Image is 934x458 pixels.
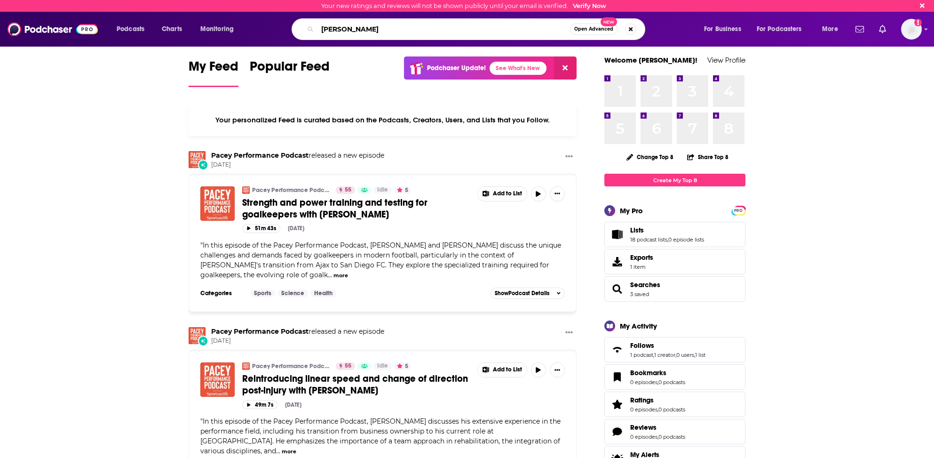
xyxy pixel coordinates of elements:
a: 0 podcasts [658,379,685,386]
span: Searches [630,281,660,289]
span: " [200,241,561,279]
div: [DATE] [285,402,301,408]
a: 55 [336,362,355,370]
span: 55 [345,362,351,371]
a: Bookmarks [608,370,626,384]
span: , [657,406,658,413]
span: Bookmarks [604,364,745,390]
span: Charts [162,23,182,36]
span: Logged in as BretAita [901,19,922,40]
span: Lists [630,226,644,234]
button: Change Top 8 [621,151,679,163]
p: Podchaser Update! [427,64,486,72]
span: Exports [630,253,653,262]
a: Lists [630,226,704,234]
span: Idle [377,185,388,195]
button: 5 [394,362,411,370]
span: Searches [604,276,745,302]
button: 5 [394,186,411,194]
a: 3 saved [630,291,649,297]
h3: released a new episode [211,151,384,160]
a: Follows [630,341,705,350]
a: Strength and power training and testing for goalkeepers with Yoeri Pegel [200,186,235,221]
span: Add to List [493,366,522,373]
a: 0 episodes [630,406,657,413]
button: open menu [697,22,753,37]
a: 0 users [676,352,694,358]
a: Pacey Performance Podcast [252,186,330,194]
span: For Podcasters [757,23,802,36]
a: PRO [733,207,744,214]
span: Bookmarks [630,369,666,377]
a: Ratings [608,398,626,411]
img: Pacey Performance Podcast [242,362,250,370]
a: 1 list [695,352,705,358]
span: Monitoring [200,23,234,36]
span: Lists [604,222,745,247]
a: 18 podcast lists [630,236,667,243]
h3: Categories [200,289,243,297]
a: 0 episodes [630,379,657,386]
a: 1 podcast [630,352,653,358]
span: New [601,17,617,26]
a: 55 [336,186,355,194]
a: Health [310,289,336,297]
a: Idle [373,362,392,370]
a: 0 podcasts [658,406,685,413]
button: Show More Button [550,186,565,201]
span: ... [328,271,332,279]
a: See What's New [490,62,546,75]
span: Reviews [630,423,657,432]
a: Reintroducing linear speed and change of direction post-injury with [PERSON_NAME] [242,373,471,396]
span: My Feed [189,58,238,80]
span: Ratings [630,396,654,404]
img: Pacey Performance Podcast [189,151,206,168]
button: 51m 43s [242,224,280,233]
img: Pacey Performance Podcast [189,327,206,344]
div: My Pro [620,206,643,215]
span: , [657,434,658,440]
span: Popular Feed [250,58,330,80]
span: Exports [608,255,626,268]
input: Search podcasts, credits, & more... [317,22,570,37]
a: Show notifications dropdown [852,21,868,37]
a: Popular Feed [250,58,330,87]
a: Ratings [630,396,685,404]
span: Open Advanced [574,27,613,32]
button: Show profile menu [901,19,922,40]
svg: Email not verified [914,19,922,26]
span: Add to List [493,190,522,197]
div: Your new ratings and reviews will not be shown publicly until your email is verified. [321,2,606,9]
a: Pacey Performance Podcast [252,362,330,370]
button: 49m 7s [242,400,277,409]
span: 1 item [630,264,653,270]
a: Podchaser - Follow, Share and Rate Podcasts [8,20,98,38]
span: In this episode of the Pacey Performance Podcast, [PERSON_NAME] and [PERSON_NAME] discuss the uni... [200,241,561,279]
a: Reintroducing linear speed and change of direction post-injury with Loren Landow [200,362,235,397]
a: Idle [373,186,392,194]
span: Strength and power training and testing for goalkeepers with [PERSON_NAME] [242,197,427,220]
span: , [653,352,654,358]
button: Show More Button [562,151,577,163]
a: Verify Now [573,2,606,9]
a: Searches [608,282,626,296]
a: Sports [250,289,275,297]
img: Pacey Performance Podcast [242,186,250,194]
a: Bookmarks [630,369,685,377]
button: more [282,448,296,456]
span: [DATE] [211,337,384,345]
a: Reviews [630,423,685,432]
button: open menu [815,22,850,37]
a: My Feed [189,58,238,87]
a: Strength and power training and testing for goalkeepers with [PERSON_NAME] [242,197,471,220]
span: Reviews [604,419,745,444]
span: Show Podcast Details [495,290,549,297]
a: Exports [604,249,745,274]
a: 0 episodes [630,434,657,440]
button: Share Top 8 [687,148,729,166]
a: View Profile [707,56,745,64]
